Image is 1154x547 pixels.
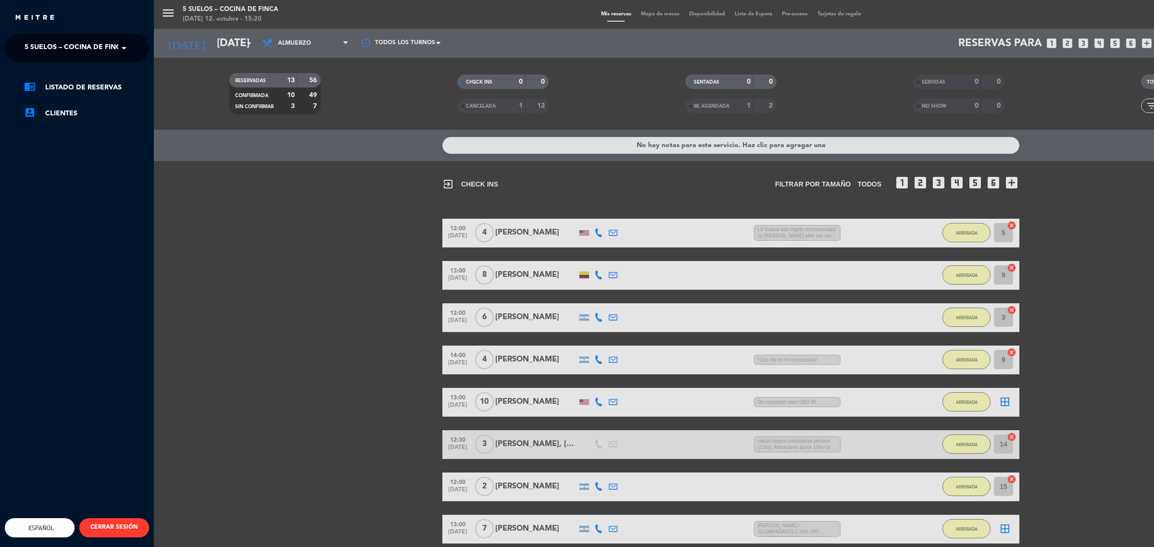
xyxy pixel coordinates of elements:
i: chrome_reader_mode [24,81,36,92]
span: 5 SUELOS – COCINA DE FINCA [25,38,125,58]
i: account_box [24,107,36,118]
img: MEITRE [14,14,55,22]
a: chrome_reader_modeListado de Reservas [24,82,149,93]
button: CERRAR SESIÓN [79,518,149,537]
span: Español [26,524,54,532]
a: account_boxClientes [24,108,149,119]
